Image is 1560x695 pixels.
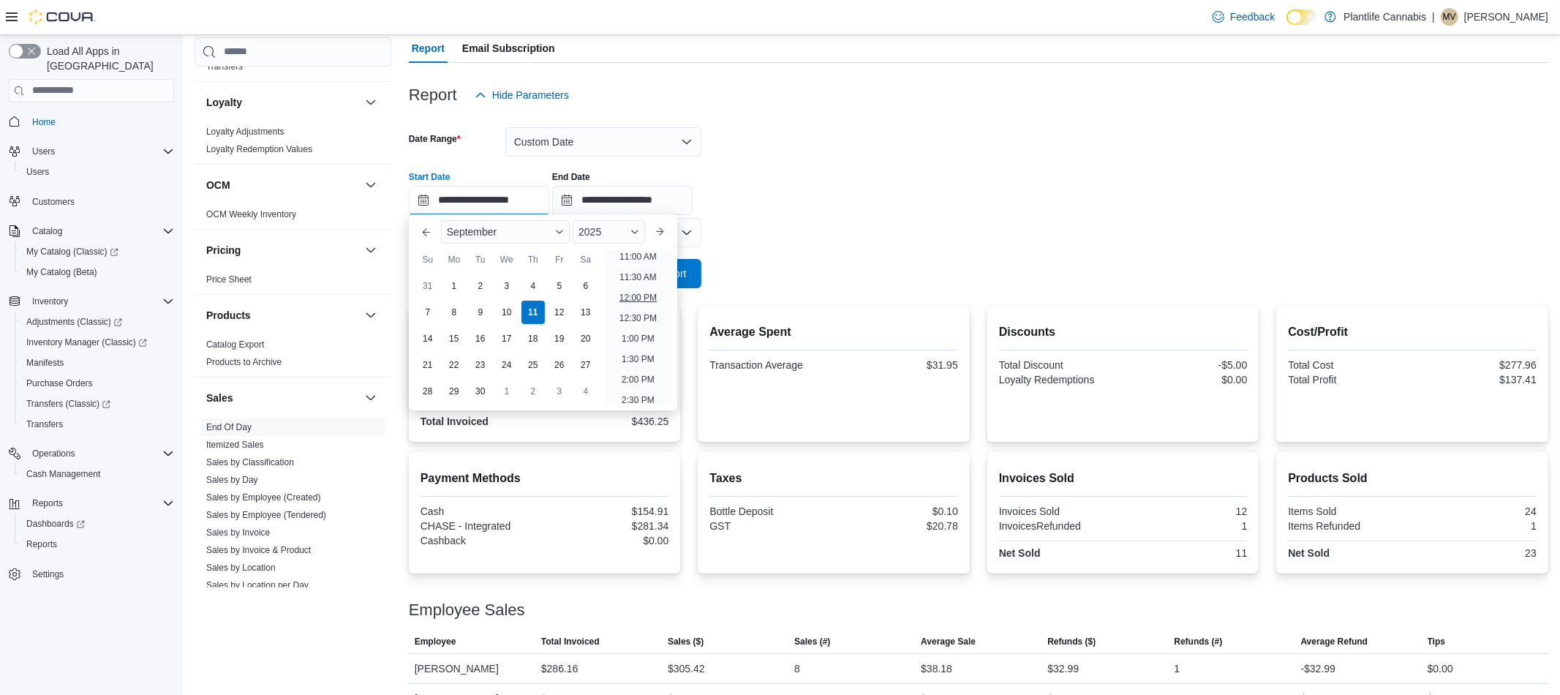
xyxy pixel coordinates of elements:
span: Users [20,163,174,181]
div: Total Discount [999,359,1120,371]
div: We [495,248,519,271]
span: Sales by Employee (Tendered) [206,508,326,520]
button: Catalog [3,221,180,241]
div: Th [521,248,545,271]
span: Home [32,116,56,128]
div: Total Cost [1288,359,1409,371]
li: 1:30 PM [616,350,660,368]
a: Price Sheet [206,274,252,284]
div: day-10 [495,301,519,324]
span: Home [26,113,174,131]
button: Cash Management [15,464,180,484]
a: Transfers (Classic) [20,395,116,413]
span: Inventory [32,296,68,307]
div: 1 [1175,660,1180,677]
div: Cash [421,506,542,517]
h2: Cost/Profit [1288,323,1537,341]
h3: Sales [206,390,233,405]
button: Sales [362,388,380,406]
div: -$32.99 [1301,660,1335,677]
span: My Catalog (Beta) [20,263,174,281]
button: Pricing [362,241,380,258]
span: Transfers [26,418,63,430]
button: Operations [26,445,81,462]
span: Report [412,34,445,63]
div: day-26 [548,353,571,377]
button: Products [206,307,359,322]
a: Cash Management [20,465,106,483]
li: 2:30 PM [616,391,660,409]
strong: Net Sold [999,547,1041,559]
div: day-31 [416,274,440,298]
button: Reports [15,534,180,555]
div: Pricing [195,270,391,293]
div: InvoicesRefunded [999,520,1120,532]
button: Custom Date [505,127,701,157]
button: Operations [3,443,180,464]
button: Customers [3,191,180,212]
span: Products to Archive [206,356,282,367]
div: Products [195,335,391,376]
span: Loyalty Adjustments [206,125,285,137]
span: Customers [32,196,75,208]
a: Sales by Employee (Tendered) [206,509,326,519]
span: Reports [20,536,174,553]
div: day-2 [521,380,545,403]
li: 11:30 AM [614,268,663,286]
div: day-13 [574,301,598,324]
span: Inventory Manager (Classic) [26,337,147,348]
span: Dark Mode [1286,25,1287,26]
span: My Catalog (Classic) [20,243,174,260]
div: 24 [1415,506,1537,517]
span: Transfers [206,60,243,72]
input: Press the down key to open a popover containing a calendar. [552,186,693,215]
a: Loyalty Redemption Values [206,143,312,154]
div: 1 [1415,520,1537,532]
button: OCM [362,176,380,193]
span: Users [26,166,49,178]
span: My Catalog (Beta) [26,266,97,278]
div: day-24 [495,353,519,377]
span: Employee [415,636,456,647]
div: day-8 [442,301,466,324]
a: Sales by Invoice [206,527,270,537]
a: Sales by Location per Day [206,579,309,590]
button: Manifests [15,353,180,373]
span: Hide Parameters [492,88,569,102]
span: Transfers (Classic) [20,395,174,413]
button: Users [26,143,61,160]
button: Loyalty [206,94,359,109]
button: Sales [206,390,359,405]
div: 11 [1126,547,1248,559]
span: Users [26,143,174,160]
button: Products [362,306,380,323]
div: day-19 [548,327,571,350]
a: Catalog Export [206,339,264,349]
button: Inventory [26,293,74,310]
h2: Average Spent [709,323,958,341]
span: Sales by Day [206,473,258,485]
div: Tu [469,248,492,271]
button: Previous Month [415,220,438,244]
span: Average Sale [921,636,976,647]
a: Sales by Location [206,562,276,572]
span: Manifests [26,357,64,369]
div: day-20 [574,327,598,350]
h2: Products Sold [1288,470,1537,487]
span: 2025 [579,226,601,238]
input: Dark Mode [1286,10,1317,25]
strong: Total Invoiced [421,416,489,427]
div: $0.10 [837,506,958,517]
div: CHASE - Integrated [421,520,542,532]
div: day-1 [495,380,519,403]
span: Sales by Invoice & Product [206,544,311,555]
div: day-25 [521,353,545,377]
div: $286.16 [541,660,579,677]
span: Tips [1428,636,1445,647]
div: OCM [195,205,391,228]
div: 23 [1415,547,1537,559]
div: day-3 [548,380,571,403]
